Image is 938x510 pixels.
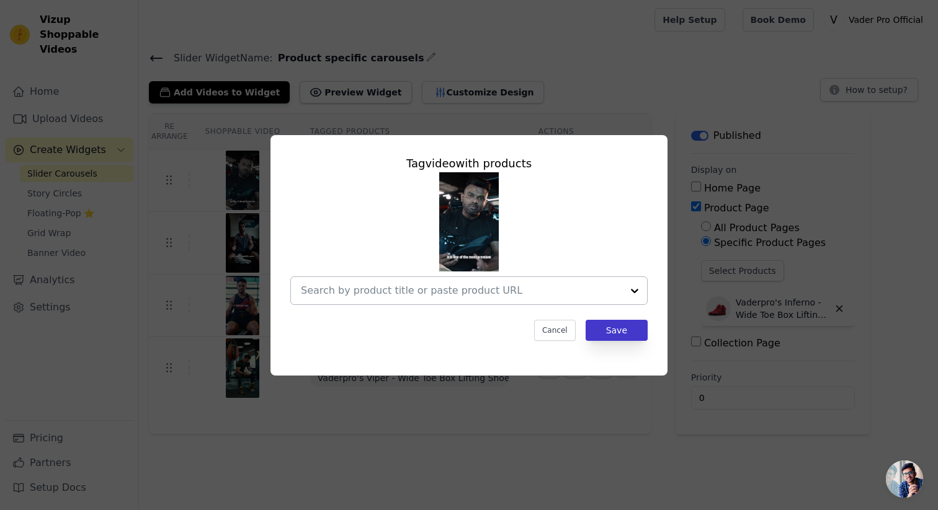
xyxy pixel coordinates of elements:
[586,320,648,341] button: Save
[301,283,622,298] input: Search by product title or paste product URL
[290,155,648,172] div: Tag video with products
[439,172,499,271] img: vizup-images-41b3.png
[534,320,576,341] button: Cancel
[886,460,923,498] div: Open chat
